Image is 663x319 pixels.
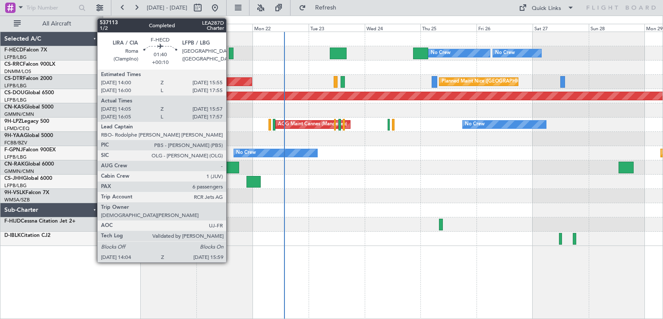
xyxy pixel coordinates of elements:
[4,68,31,75] a: DNMM/LOS
[4,111,34,118] a: GMMN/CMN
[4,233,51,238] a: D-IBLKCitation CJ2
[4,133,24,138] span: 9H-YAA
[22,21,91,27] span: All Aircraft
[4,133,53,138] a: 9H-YAAGlobal 5000
[431,47,451,60] div: No Crew
[589,24,645,32] div: Sun 28
[105,47,241,60] div: Planned Maint [GEOGRAPHIC_DATA] ([GEOGRAPHIC_DATA])
[4,190,25,195] span: 9H-VSLK
[278,118,347,131] div: AOG Maint Cannes (Mandelieu)
[4,197,30,203] a: WMSA/SZB
[4,62,23,67] span: CS-RRC
[26,1,76,14] input: Trip Number
[533,24,589,32] div: Sat 27
[477,24,533,32] div: Fri 26
[85,24,141,32] div: Fri 19
[465,118,485,131] div: No Crew
[309,24,365,32] div: Tue 23
[9,17,94,31] button: All Aircraft
[253,24,309,32] div: Mon 22
[4,147,56,153] a: F-GPNJFalcon 900EX
[4,162,25,167] span: CN-RAK
[196,24,253,32] div: Sun 21
[295,1,347,15] button: Refresh
[236,147,256,159] div: No Crew
[4,54,27,61] a: LFPB/LBG
[4,162,54,167] a: CN-RAKGlobal 6000
[4,105,24,110] span: CN-KAS
[4,83,27,89] a: LFPB/LBG
[4,140,27,146] a: FCBB/BZV
[308,5,344,11] span: Refresh
[515,1,578,15] button: Quick Links
[442,75,538,88] div: Planned Maint Nice ([GEOGRAPHIC_DATA])
[4,119,22,124] span: 9H-LPZ
[4,190,49,195] a: 9H-VSLKFalcon 7X
[4,219,76,224] a: F-HIJDCessna Citation Jet 2+
[420,24,477,32] div: Thu 25
[4,62,55,67] a: CS-RRCFalcon 900LX
[72,147,162,159] div: AOG Maint Paris ([GEOGRAPHIC_DATA])
[4,154,27,160] a: LFPB/LBG
[4,90,54,96] a: CS-DOUGlobal 6500
[4,119,49,124] a: 9H-LPZLegacy 500
[4,105,54,110] a: CN-KASGlobal 5000
[4,48,23,53] span: F-HECD
[4,76,52,81] a: CS-DTRFalcon 2000
[141,24,197,32] div: Sat 20
[365,24,421,32] div: Wed 24
[115,47,135,60] div: No Crew
[4,176,23,181] span: CS-JHH
[4,90,25,96] span: CS-DOU
[4,76,23,81] span: CS-DTR
[4,125,29,132] a: LFMD/CEQ
[4,219,21,224] span: F-HIJD
[4,147,23,153] span: F-GPNJ
[532,4,561,13] div: Quick Links
[147,4,187,12] span: [DATE] - [DATE]
[495,47,515,60] div: No Crew
[4,182,27,189] a: LFPB/LBG
[104,17,119,25] div: [DATE]
[4,176,52,181] a: CS-JHHGlobal 6000
[4,233,21,238] span: D-IBLK
[4,48,47,53] a: F-HECDFalcon 7X
[4,97,27,103] a: LFPB/LBG
[4,168,34,175] a: GMMN/CMN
